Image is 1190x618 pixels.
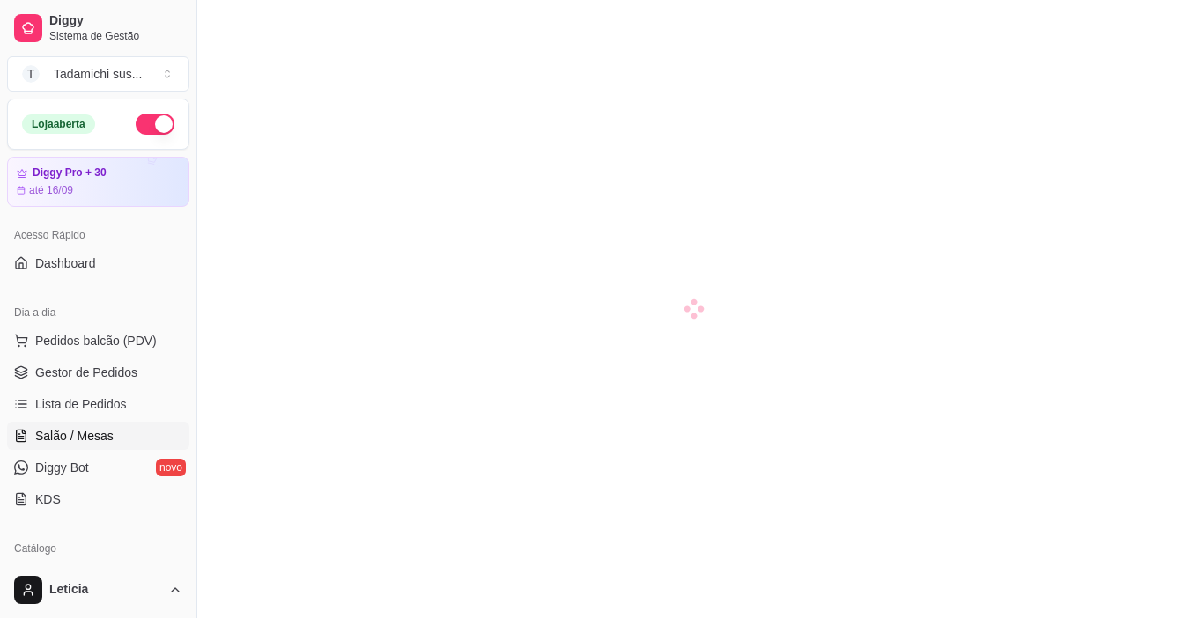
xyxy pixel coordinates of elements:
[33,166,107,180] article: Diggy Pro + 30
[7,453,189,482] a: Diggy Botnovo
[7,157,189,207] a: Diggy Pro + 30até 16/09
[7,56,189,92] button: Select a team
[35,332,157,349] span: Pedidos balcão (PDV)
[7,569,189,611] button: Leticia
[35,427,114,445] span: Salão / Mesas
[7,7,189,49] a: DiggySistema de Gestão
[22,114,95,134] div: Loja aberta
[7,422,189,450] a: Salão / Mesas
[136,114,174,135] button: Alterar Status
[7,485,189,513] a: KDS
[7,327,189,355] button: Pedidos balcão (PDV)
[49,582,161,598] span: Leticia
[7,358,189,386] a: Gestor de Pedidos
[35,395,127,413] span: Lista de Pedidos
[54,65,142,83] div: Tadamichi sus ...
[29,183,73,197] article: até 16/09
[7,221,189,249] div: Acesso Rápido
[7,298,189,327] div: Dia a dia
[35,459,89,476] span: Diggy Bot
[7,534,189,563] div: Catálogo
[35,364,137,381] span: Gestor de Pedidos
[35,490,61,508] span: KDS
[49,13,182,29] span: Diggy
[49,29,182,43] span: Sistema de Gestão
[35,254,96,272] span: Dashboard
[22,65,40,83] span: T
[7,390,189,418] a: Lista de Pedidos
[7,249,189,277] a: Dashboard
